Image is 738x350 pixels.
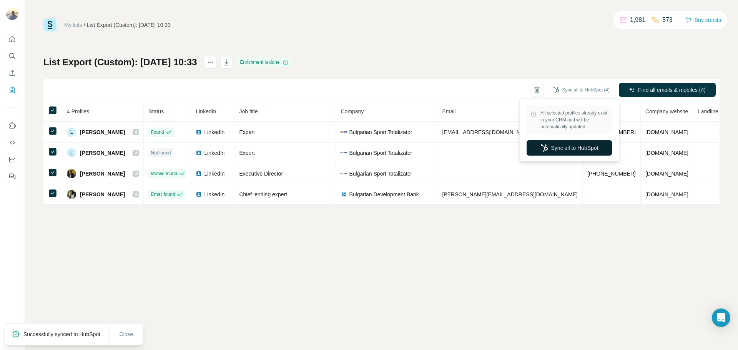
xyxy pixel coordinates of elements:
[151,191,175,198] span: Email found
[6,136,18,149] button: Use Surfe API
[619,83,716,97] button: Find all emails & mobiles (4)
[151,129,164,136] span: Found
[6,119,18,133] button: Use Surfe on LinkedIn
[204,56,216,68] button: actions
[645,129,688,135] span: [DOMAIN_NAME]
[630,15,645,25] p: 1,981
[685,15,721,25] button: Buy credits
[87,21,171,29] div: List Export (Custom): [DATE] 10:33
[148,108,164,114] span: Status
[442,129,533,135] span: [EMAIL_ADDRESS][DOMAIN_NAME]
[64,22,82,28] a: My lists
[349,149,412,157] span: Bulgarian Sport Totalizator
[6,169,18,183] button: Feedback
[540,109,608,130] span: All selected profiles already exist in your CRM and will be automatically updated.
[645,171,688,177] span: [DOMAIN_NAME]
[43,18,57,32] img: Surfe Logo
[239,129,254,135] span: Expert
[712,309,730,327] div: Open Intercom Messenger
[204,128,224,136] span: LinkedIn
[645,108,688,114] span: Company website
[341,173,347,174] img: company-logo
[80,149,125,157] span: [PERSON_NAME]
[67,128,76,137] div: L
[151,149,171,156] span: Not found
[239,108,258,114] span: Job title
[349,128,412,136] span: Bulgarian Sport Totalizator
[196,150,202,156] img: LinkedIn logo
[43,56,197,68] h1: List Export (Custom): [DATE] 10:33
[80,128,125,136] span: [PERSON_NAME]
[341,191,347,197] img: company-logo
[67,190,76,199] img: Avatar
[196,171,202,177] img: LinkedIn logo
[442,191,577,197] span: [PERSON_NAME][EMAIL_ADDRESS][DOMAIN_NAME]
[638,86,706,94] span: Find all emails & mobiles (4)
[204,191,224,198] span: LinkedIn
[6,8,18,20] img: Avatar
[341,108,364,114] span: Company
[120,330,133,338] span: Close
[349,191,419,198] span: Bulgarian Development Bank
[67,108,89,114] span: 4 Profiles
[239,191,287,197] span: Chief lending expert
[6,66,18,80] button: Enrich CSV
[645,191,688,197] span: [DOMAIN_NAME]
[238,58,291,67] div: Enrichment is done
[80,191,125,198] span: [PERSON_NAME]
[698,108,718,114] span: Landline
[196,191,202,197] img: LinkedIn logo
[645,150,688,156] span: [DOMAIN_NAME]
[23,330,108,338] p: Successfully synced to HubSpot.
[67,148,76,158] div: L
[239,150,254,156] span: Expert
[196,129,202,135] img: LinkedIn logo
[341,131,347,133] img: company-logo
[341,152,347,153] img: company-logo
[114,327,139,341] button: Close
[151,170,177,177] span: Mobile found
[548,84,615,96] button: Sync all to HubSpot (4)
[239,171,283,177] span: Executive Director
[662,15,673,25] p: 573
[6,32,18,46] button: Quick start
[6,49,18,63] button: Search
[527,140,612,156] button: Sync all to HubSpot
[587,171,636,177] span: [PHONE_NUMBER]
[67,169,76,178] img: Avatar
[6,83,18,97] button: My lists
[204,170,224,177] span: LinkedIn
[196,108,216,114] span: LinkedIn
[80,170,125,177] span: [PERSON_NAME]
[349,170,412,177] span: Bulgarian Sport Totalizator
[442,108,455,114] span: Email
[6,153,18,166] button: Dashboard
[204,149,224,157] span: LinkedIn
[84,21,85,29] li: /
